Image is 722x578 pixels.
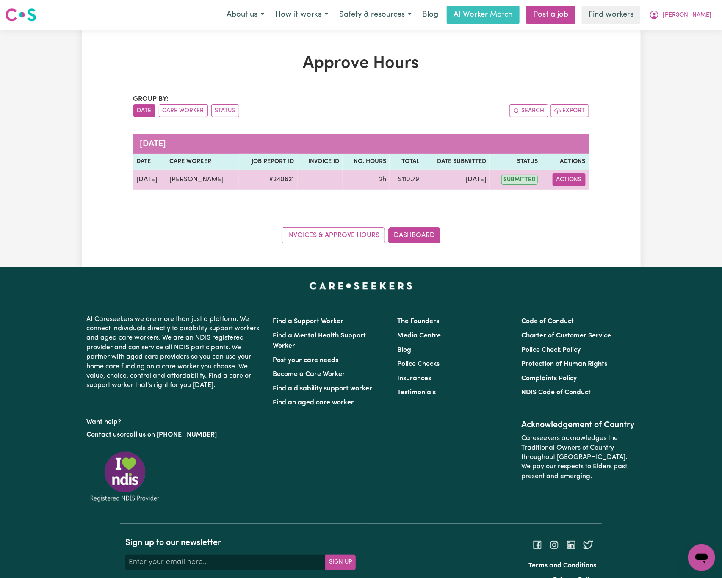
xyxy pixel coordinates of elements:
[273,399,354,406] a: Find an aged care worker
[566,541,576,548] a: Follow Careseekers on LinkedIn
[166,170,239,190] td: [PERSON_NAME]
[397,375,431,382] a: Insurances
[397,361,440,368] a: Police Checks
[221,6,270,24] button: About us
[133,96,169,102] span: Group by:
[133,53,589,74] h1: Approve Hours
[298,154,343,170] th: Invoice ID
[490,154,541,170] th: Status
[541,154,589,170] th: Actions
[423,154,490,170] th: Date Submitted
[310,282,412,289] a: Careseekers home page
[273,357,339,364] a: Post your care needs
[417,6,443,24] a: Blog
[125,555,326,570] input: Enter your email here...
[133,104,155,117] button: sort invoices by date
[390,170,423,190] td: $ 110.79
[388,227,440,243] a: Dashboard
[166,154,239,170] th: Care worker
[553,173,586,186] button: Actions
[521,375,577,382] a: Complaints Policy
[273,385,373,392] a: Find a disability support worker
[87,431,120,438] a: Contact us
[159,104,208,117] button: sort invoices by care worker
[133,154,166,170] th: Date
[663,11,711,20] span: [PERSON_NAME]
[644,6,717,24] button: My Account
[87,427,263,443] p: or
[133,170,166,190] td: [DATE]
[582,6,640,24] a: Find workers
[423,170,490,190] td: [DATE]
[521,389,591,396] a: NDIS Code of Conduct
[688,544,715,571] iframe: Button to launch messaging window
[550,104,589,117] button: Export
[509,104,548,117] button: Search
[127,431,217,438] a: call us on [PHONE_NUMBER]
[397,318,439,325] a: The Founders
[583,541,593,548] a: Follow Careseekers on Twitter
[211,104,239,117] button: sort invoices by paid status
[521,347,581,354] a: Police Check Policy
[87,450,163,503] img: Registered NDIS provider
[397,389,436,396] a: Testimonials
[521,332,611,339] a: Charter of Customer Service
[521,318,574,325] a: Code of Conduct
[501,175,538,185] span: submitted
[239,154,298,170] th: Job Report ID
[390,154,423,170] th: Total
[325,555,356,570] button: Subscribe
[532,541,542,548] a: Follow Careseekers on Facebook
[133,134,589,154] caption: [DATE]
[521,361,607,368] a: Protection of Human Rights
[239,170,298,190] td: # 240621
[526,6,575,24] a: Post a job
[5,7,36,22] img: Careseekers logo
[273,332,366,349] a: Find a Mental Health Support Worker
[521,430,635,484] p: Careseekers acknowledges the Traditional Owners of Country throughout [GEOGRAPHIC_DATA]. We pay o...
[549,541,559,548] a: Follow Careseekers on Instagram
[397,347,411,354] a: Blog
[334,6,417,24] button: Safety & resources
[5,5,36,25] a: Careseekers logo
[447,6,520,24] a: AI Worker Match
[397,332,441,339] a: Media Centre
[87,311,263,394] p: At Careseekers we are more than just a platform. We connect individuals directly to disability su...
[125,538,356,548] h2: Sign up to our newsletter
[270,6,334,24] button: How it works
[87,414,263,427] p: Want help?
[282,227,385,243] a: Invoices & Approve Hours
[273,371,346,378] a: Become a Care Worker
[273,318,344,325] a: Find a Support Worker
[529,562,597,569] a: Terms and Conditions
[343,154,390,170] th: No. Hours
[521,420,635,430] h2: Acknowledgement of Country
[379,176,386,183] span: 2 hours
